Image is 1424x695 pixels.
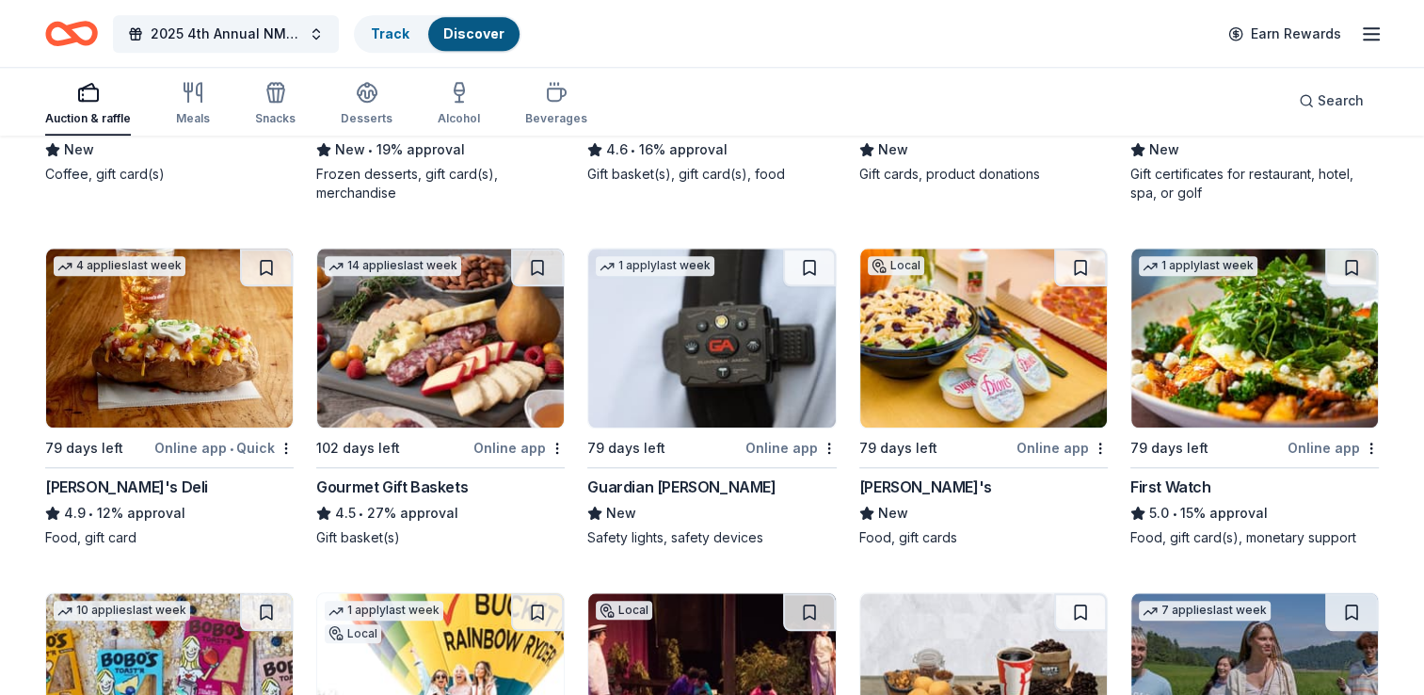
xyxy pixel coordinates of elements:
div: 12% approval [45,502,294,525]
button: Auction & raffle [45,73,131,136]
a: Discover [443,25,504,41]
div: Gift certificates for restaurant, hotel, spa, or golf [1130,165,1379,202]
button: 2025 4th Annual NMAEYC Snowball Gala [113,15,339,53]
div: Auction & raffle [45,111,131,126]
span: New [878,138,908,161]
img: Image for Dion's [860,249,1107,428]
a: Image for Jason's Deli4 applieslast week79 days leftOnline app•Quick[PERSON_NAME]'s Deli4.9•12% a... [45,248,294,547]
div: [PERSON_NAME]'s Deli [45,476,208,498]
button: Alcohol [438,73,480,136]
button: Meals [176,73,210,136]
div: 14 applies last week [325,256,461,276]
div: Guardian [PERSON_NAME] [587,476,776,498]
span: 5.0 [1149,502,1169,525]
div: Alcohol [438,111,480,126]
div: Coffee, gift card(s) [45,165,294,184]
a: Earn Rewards [1217,17,1352,51]
a: Image for Guardian Angel Device1 applylast week79 days leftOnline appGuardian [PERSON_NAME]NewSaf... [587,248,836,547]
div: 102 days left [316,437,400,460]
div: 4 applies last week [54,256,185,276]
div: 79 days left [1130,437,1208,460]
a: Track [371,25,409,41]
span: 2025 4th Annual NMAEYC Snowball Gala [151,23,301,45]
div: 15% approval [1130,502,1379,525]
div: Online app [473,436,565,460]
div: [PERSON_NAME]'s [859,476,992,498]
button: Beverages [525,73,587,136]
div: 1 apply last week [1139,256,1257,276]
span: • [360,506,364,521]
div: First Watch [1130,476,1211,498]
span: 4.5 [335,502,356,525]
div: Frozen desserts, gift card(s), merchandise [316,165,565,202]
div: 16% approval [587,138,836,161]
div: Food, gift card(s), monetary support [1130,528,1379,547]
span: • [632,142,636,157]
div: Online app Quick [154,436,294,460]
div: Snacks [255,111,296,126]
div: Online app [745,436,837,460]
span: • [230,441,233,456]
div: Gift basket(s), gift card(s), food [587,165,836,184]
div: Gourmet Gift Baskets [316,476,468,498]
div: 79 days left [859,437,937,460]
div: Beverages [525,111,587,126]
div: Gift basket(s) [316,528,565,547]
span: New [64,138,94,161]
div: 1 apply last week [596,256,714,276]
button: Snacks [255,73,296,136]
button: Search [1284,82,1379,120]
div: 19% approval [316,138,565,161]
div: 79 days left [45,437,123,460]
div: Local [868,256,924,275]
span: New [878,502,908,525]
div: Food, gift cards [859,528,1108,547]
img: Image for Jason's Deli [46,249,293,428]
span: New [1149,138,1179,161]
a: Home [45,11,98,56]
span: Search [1318,89,1364,112]
div: Gift cards, product donations [859,165,1108,184]
span: • [1172,506,1176,521]
div: 10 applies last week [54,601,190,621]
button: Desserts [341,73,392,136]
a: Image for Dion'sLocal79 days leftOnline app[PERSON_NAME]'sNewFood, gift cards [859,248,1108,547]
span: • [369,142,374,157]
img: Image for Guardian Angel Device [588,249,835,428]
div: 1 apply last week [325,601,443,621]
div: Online app [1288,436,1379,460]
div: Safety lights, safety devices [587,528,836,547]
span: New [606,502,636,525]
a: Image for First Watch1 applylast week79 days leftOnline appFirst Watch5.0•15% approvalFood, gift ... [1130,248,1379,547]
a: Image for Gourmet Gift Baskets14 applieslast week102 days leftOnline appGourmet Gift Baskets4.5•2... [316,248,565,547]
div: Online app [1016,436,1108,460]
div: Desserts [341,111,392,126]
img: Image for First Watch [1131,249,1378,428]
div: Meals [176,111,210,126]
button: TrackDiscover [354,15,521,53]
div: Local [325,624,381,643]
div: 27% approval [316,502,565,525]
div: Local [596,601,652,620]
div: Food, gift card [45,528,294,547]
span: 4.6 [606,138,628,161]
span: 4.9 [64,502,86,525]
span: • [88,506,93,521]
span: New [335,138,365,161]
img: Image for Gourmet Gift Baskets [317,249,564,428]
div: 79 days left [587,437,665,460]
div: 7 applies last week [1139,601,1271,621]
